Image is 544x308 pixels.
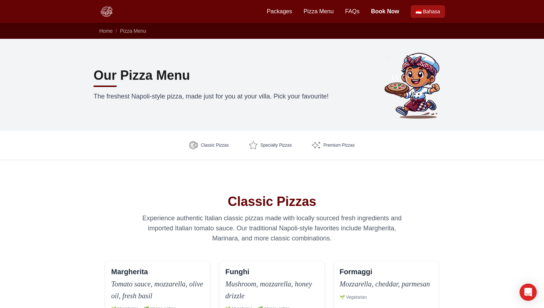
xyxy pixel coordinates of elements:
[340,267,372,277] h3: Formaggi
[99,28,113,34] a: Home
[340,278,433,290] p: Mozzarella, cheddar, parmesan
[243,137,298,154] a: Specialty Pizzas
[120,28,146,34] a: Pizza Menu
[134,213,410,243] p: Experience authentic Italian classic pizzas made with locally sourced fresh ingredients and impor...
[304,7,334,16] a: Pizza Menu
[520,284,537,301] div: Open Intercom Messenger
[312,141,321,150] img: Premium Pizzas
[423,8,440,15] span: Bahasa
[99,4,114,19] img: Bali Pizza Party Logo
[183,137,234,154] a: Classic Pizzas
[105,194,439,209] h2: Classic Pizzas
[345,7,359,16] a: FAQs
[323,142,355,148] span: Premium Pizzas
[260,142,292,148] span: Specialty Pizzas
[306,137,361,154] a: Premium Pizzas
[111,267,148,277] h3: Margherita
[249,141,258,150] img: Specialty Pizzas
[225,267,249,277] h3: Funghi
[115,27,117,35] li: /
[371,7,399,16] a: Book Now
[111,278,204,302] p: Tomato sauce, mozzarella, olive oil, fresh basil
[340,294,367,300] span: 🌱 Vegetarian
[381,50,450,119] img: Bli Made holding a pizza
[94,91,335,101] p: The freshest Napoli-style pizza, made just for you at your villa. Pick your favourite!
[201,142,228,148] span: Classic Pizzas
[94,68,190,83] h1: Our Pizza Menu
[189,141,198,150] img: Classic Pizzas
[411,5,445,18] a: Beralih ke Bahasa Indonesia
[225,278,318,302] p: Mushroom, mozzarella, honey drizzle
[267,7,292,16] a: Packages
